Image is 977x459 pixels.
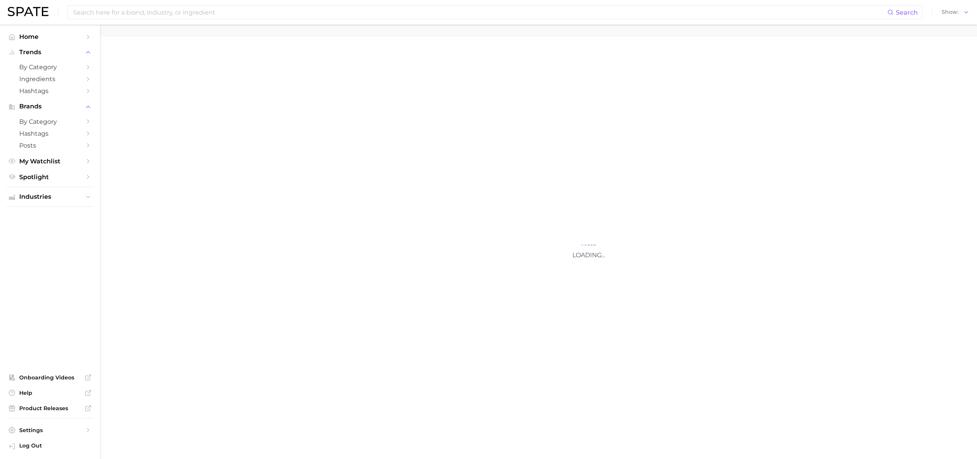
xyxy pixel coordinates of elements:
span: Help [19,389,81,396]
span: Brands [19,103,81,110]
span: Log Out [19,442,88,449]
span: Search [896,9,918,16]
span: Show [942,10,959,14]
a: Hashtags [6,128,94,140]
span: Hashtags [19,130,81,137]
a: Spotlight [6,171,94,183]
span: My Watchlist [19,158,81,165]
span: by Category [19,63,81,71]
button: Brands [6,101,94,112]
span: Product Releases [19,405,81,412]
a: Onboarding Videos [6,372,94,383]
a: Ingredients [6,73,94,85]
button: Trends [6,47,94,58]
a: by Category [6,116,94,128]
a: My Watchlist [6,155,94,167]
img: SPATE [8,7,48,16]
a: Posts [6,140,94,151]
a: Log out. Currently logged in with e-mail hannah.kohl@croda.com. [6,440,94,453]
a: Settings [6,424,94,436]
span: by Category [19,118,81,125]
a: by Category [6,61,94,73]
a: Help [6,387,94,399]
button: Show [940,7,971,17]
button: Industries [6,191,94,203]
input: Search here for a brand, industry, or ingredient [72,6,887,19]
span: Onboarding Videos [19,374,81,381]
span: Settings [19,427,81,434]
span: Hashtags [19,87,81,95]
a: Product Releases [6,402,94,414]
span: Spotlight [19,173,81,181]
a: Home [6,31,94,43]
h3: Loading... [512,251,665,259]
a: Hashtags [6,85,94,97]
span: Ingredients [19,75,81,83]
span: Trends [19,49,81,56]
span: Posts [19,142,81,149]
span: Home [19,33,81,40]
span: Industries [19,193,81,200]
